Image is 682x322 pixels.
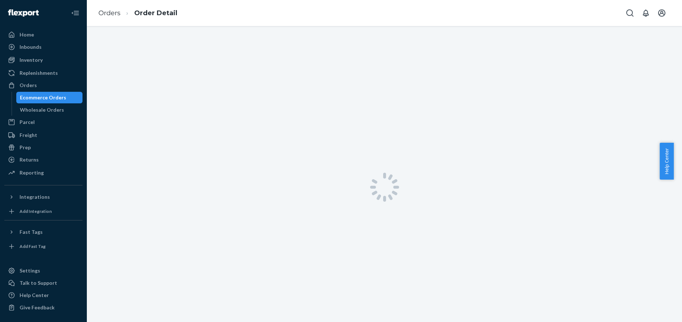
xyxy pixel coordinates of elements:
[4,116,82,128] a: Parcel
[20,43,42,51] div: Inbounds
[20,267,40,274] div: Settings
[4,241,82,252] a: Add Fast Tag
[20,304,55,311] div: Give Feedback
[4,191,82,203] button: Integrations
[4,142,82,153] a: Prep
[20,193,50,201] div: Integrations
[8,9,39,17] img: Flexport logo
[20,144,31,151] div: Prep
[68,6,82,20] button: Close Navigation
[655,6,669,20] button: Open account menu
[20,228,43,236] div: Fast Tags
[4,226,82,238] button: Fast Tags
[20,243,46,249] div: Add Fast Tag
[4,129,82,141] a: Freight
[4,167,82,179] a: Reporting
[20,156,39,163] div: Returns
[20,31,34,38] div: Home
[20,82,37,89] div: Orders
[4,67,82,79] a: Replenishments
[20,169,44,176] div: Reporting
[16,92,83,103] a: Ecommerce Orders
[4,206,82,217] a: Add Integration
[20,132,37,139] div: Freight
[134,9,177,17] a: Order Detail
[93,3,183,24] ol: breadcrumbs
[660,143,674,180] button: Help Center
[20,208,52,214] div: Add Integration
[20,119,35,126] div: Parcel
[20,94,66,101] div: Ecommerce Orders
[98,9,120,17] a: Orders
[4,265,82,276] a: Settings
[20,69,58,77] div: Replenishments
[623,6,637,20] button: Open Search Box
[20,279,57,287] div: Talk to Support
[20,106,64,113] div: Wholesale Orders
[4,277,82,289] button: Talk to Support
[4,54,82,66] a: Inventory
[4,289,82,301] a: Help Center
[4,41,82,53] a: Inbounds
[20,292,49,299] div: Help Center
[4,29,82,40] a: Home
[20,56,43,64] div: Inventory
[4,302,82,313] button: Give Feedback
[4,154,82,166] a: Returns
[639,6,653,20] button: Open notifications
[16,104,83,116] a: Wholesale Orders
[4,80,82,91] a: Orders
